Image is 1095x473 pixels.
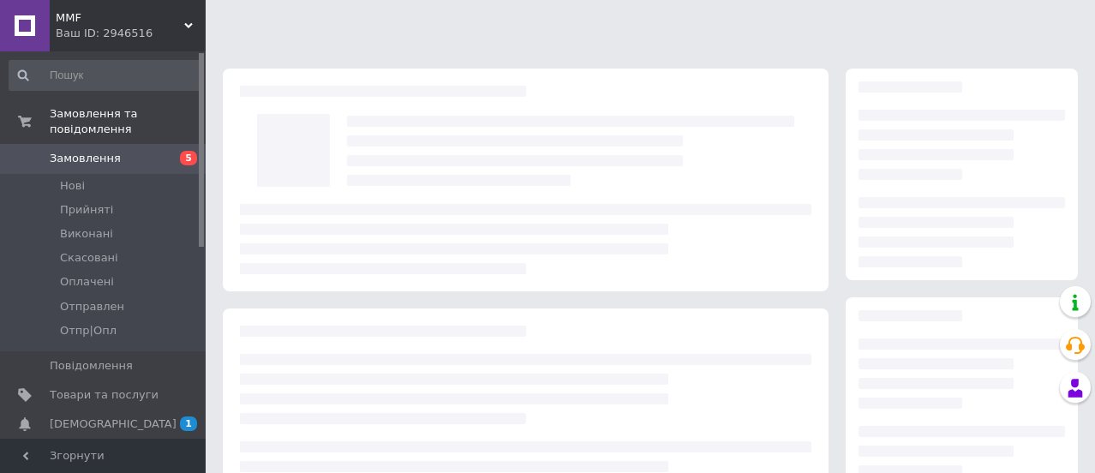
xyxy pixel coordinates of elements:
div: Ваш ID: 2946516 [56,26,206,41]
span: Повідомлення [50,358,133,374]
span: Виконані [60,226,113,242]
span: MMF [56,10,184,26]
span: Прийняті [60,202,113,218]
span: 1 [180,416,197,431]
span: Товари та послуги [50,387,159,403]
span: Отпр|Опл [60,323,117,338]
span: Скасовані [60,250,118,266]
span: Отправлен [60,299,124,314]
span: Нові [60,178,85,194]
span: Замовлення та повідомлення [50,106,206,137]
input: Пошук [9,60,202,91]
span: Замовлення [50,151,121,166]
span: [DEMOGRAPHIC_DATA] [50,416,177,432]
span: Оплачені [60,274,114,290]
span: 5 [180,151,197,165]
